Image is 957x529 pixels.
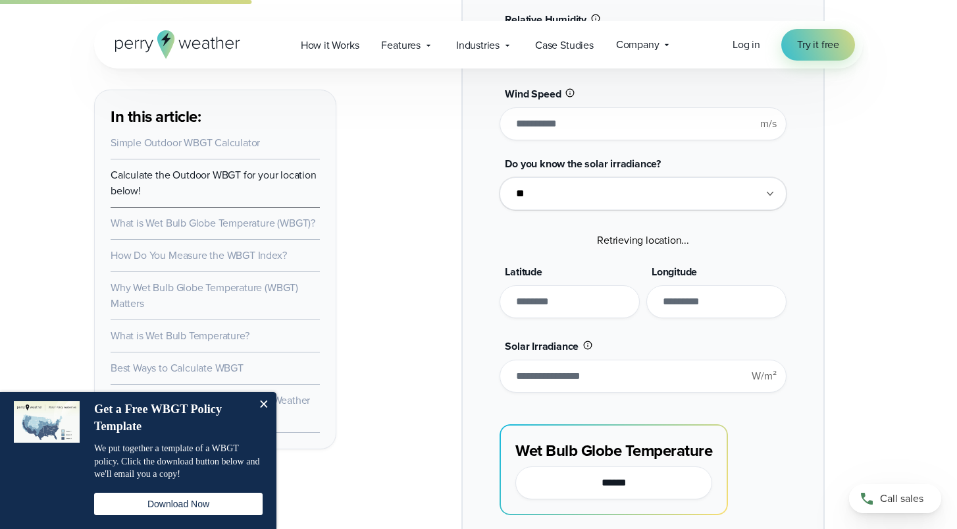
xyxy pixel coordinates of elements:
[381,38,420,53] span: Features
[505,86,561,101] span: Wind Speed
[111,167,317,198] a: Calculate the Outdoor WBGT for your location below!
[94,401,249,435] h4: Get a Free WBGT Policy Template
[733,37,760,52] span: Log in
[849,484,941,513] a: Call sales
[505,339,579,354] span: Solar Irradiance
[616,37,660,53] span: Company
[111,215,315,231] a: What is Wet Bulb Globe Temperature (WBGT)?
[505,156,661,171] span: Do you know the solar irradiance?
[535,38,594,53] span: Case Studies
[111,280,298,311] a: Why Wet Bulb Globe Temperature (WBGT) Matters
[94,442,263,481] p: We put together a template of a WBGT policy. Click the download button below and we'll email you ...
[456,38,500,53] span: Industries
[290,32,371,59] a: How it Works
[14,401,80,443] img: dialog featured image
[111,248,287,263] a: How Do You Measure the WBGT Index?
[597,233,689,248] span: Retrieving location...
[111,106,320,127] h3: In this article:
[111,328,249,343] a: What is Wet Bulb Temperature?
[111,135,260,150] a: Simple Outdoor WBGT Calculator
[781,29,855,61] a: Try it free
[505,12,586,27] span: Relative Humidity
[301,38,359,53] span: How it Works
[524,32,605,59] a: Case Studies
[880,491,923,507] span: Call sales
[111,360,244,376] a: Best Ways to Calculate WBGT
[733,37,760,53] a: Log in
[505,264,542,279] span: Latitude
[652,264,697,279] span: Longitude
[250,392,276,418] button: Close
[94,493,263,515] button: Download Now
[797,37,839,53] span: Try it free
